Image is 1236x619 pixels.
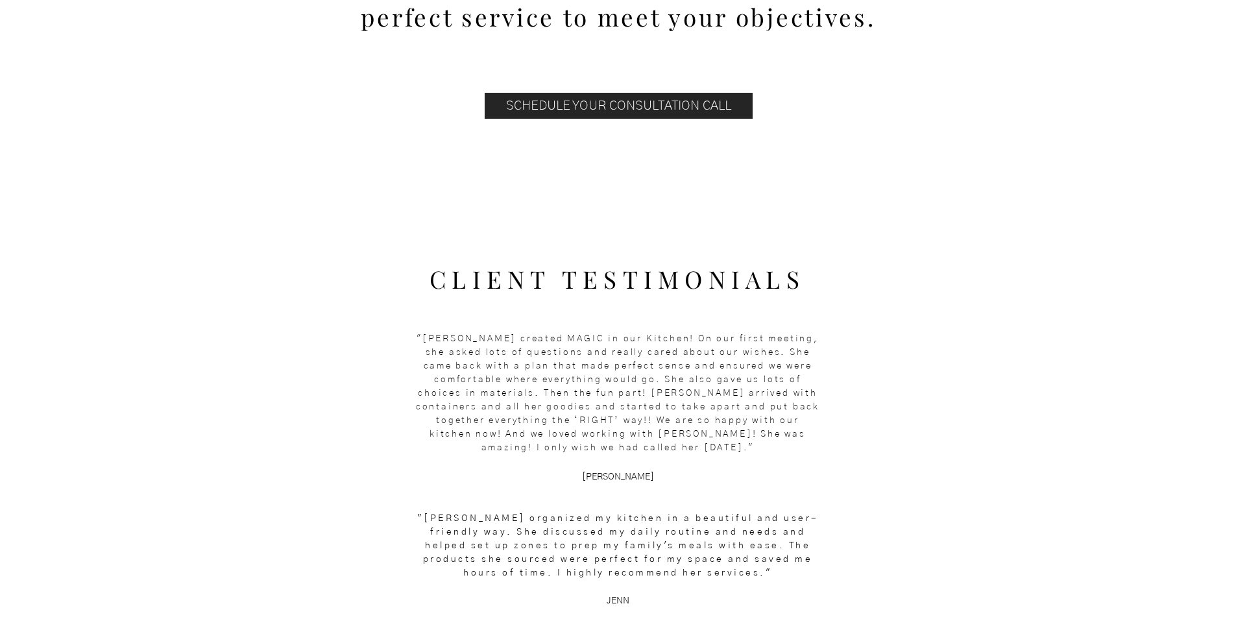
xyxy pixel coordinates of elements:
span: [PERSON_NAME] [582,472,654,481]
span: JENN [607,596,629,605]
span: SCHEDULE YOUR CONSULTATION CALL [506,97,731,115]
span: "[PERSON_NAME] organized my kitchen in a beautiful and user-friendly way. She discussed my daily ... [417,514,819,577]
a: SCHEDULE YOUR CONSULTATION CALL [485,93,753,119]
span: "[PERSON_NAME] created MAGIC in our Kitchen! On our first meeting, she asked lots of questions an... [416,334,819,452]
span: CLIENT TESTIMONIALS [430,263,805,295]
